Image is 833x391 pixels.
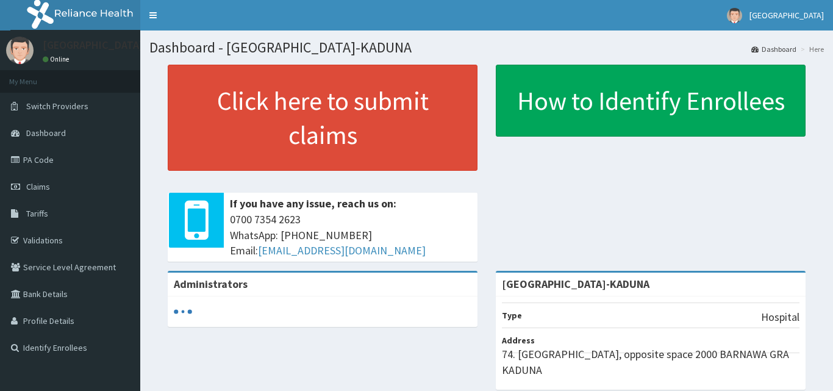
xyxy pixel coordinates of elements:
[26,101,88,112] span: Switch Providers
[749,10,824,21] span: [GEOGRAPHIC_DATA]
[43,40,143,51] p: [GEOGRAPHIC_DATA]
[43,55,72,63] a: Online
[761,309,799,325] p: Hospital
[174,277,248,291] b: Administrators
[174,303,192,321] svg: audio-loading
[26,181,50,192] span: Claims
[149,40,824,56] h1: Dashboard - [GEOGRAPHIC_DATA]-KADUNA
[26,127,66,138] span: Dashboard
[751,44,796,54] a: Dashboard
[230,212,471,259] span: 0700 7354 2623 WhatsApp: [PHONE_NUMBER] Email:
[502,277,649,291] strong: [GEOGRAPHIC_DATA]-KADUNA
[496,65,806,137] a: How to Identify Enrollees
[727,8,742,23] img: User Image
[258,243,426,257] a: [EMAIL_ADDRESS][DOMAIN_NAME]
[168,65,477,171] a: Click here to submit claims
[6,37,34,64] img: User Image
[26,208,48,219] span: Tariffs
[798,44,824,54] li: Here
[502,346,799,378] p: 74. [GEOGRAPHIC_DATA], opposite space 2000 BARNAWA GRA KADUNA
[502,310,522,321] b: Type
[502,335,535,346] b: Address
[230,196,396,210] b: If you have any issue, reach us on:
